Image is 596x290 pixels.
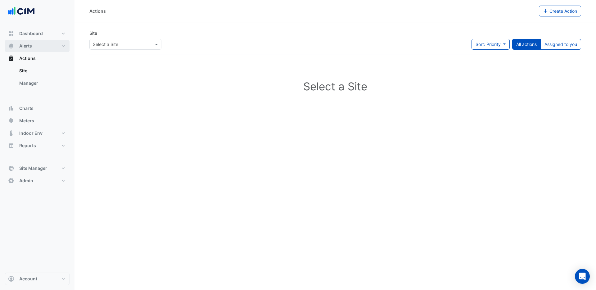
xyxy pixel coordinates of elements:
button: Indoor Env [5,127,70,139]
app-icon: Charts [8,105,14,111]
span: Indoor Env [19,130,43,136]
div: Actions [5,65,70,92]
div: Open Intercom Messenger [575,269,590,284]
span: Dashboard [19,30,43,37]
button: Create Action [539,6,581,16]
app-icon: Alerts [8,43,14,49]
span: Account [19,276,37,282]
span: Charts [19,105,34,111]
span: Create Action [549,8,577,14]
button: Sort: Priority [472,39,510,50]
label: Site [89,30,97,36]
app-icon: Indoor Env [8,130,14,136]
app-icon: Admin [8,178,14,184]
button: Assigned to you [540,39,581,50]
button: Admin [5,174,70,187]
button: Meters [5,115,70,127]
span: Actions [19,55,36,61]
span: Admin [19,178,33,184]
app-icon: Meters [8,118,14,124]
span: Site Manager [19,165,47,171]
button: Charts [5,102,70,115]
app-icon: Dashboard [8,30,14,37]
a: Manager [14,77,70,89]
span: Meters [19,118,34,124]
app-icon: Actions [8,55,14,61]
div: Actions [89,8,106,14]
button: Reports [5,139,70,152]
button: Alerts [5,40,70,52]
button: Account [5,273,70,285]
span: Sort: Priority [476,42,501,47]
span: Alerts [19,43,32,49]
app-icon: Reports [8,143,14,149]
button: Dashboard [5,27,70,40]
a: Site [14,65,70,77]
h1: Select a Site [99,80,571,93]
span: Reports [19,143,36,149]
img: Company Logo [7,5,35,17]
button: Site Manager [5,162,70,174]
button: Actions [5,52,70,65]
app-icon: Site Manager [8,165,14,171]
button: All actions [512,39,541,50]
